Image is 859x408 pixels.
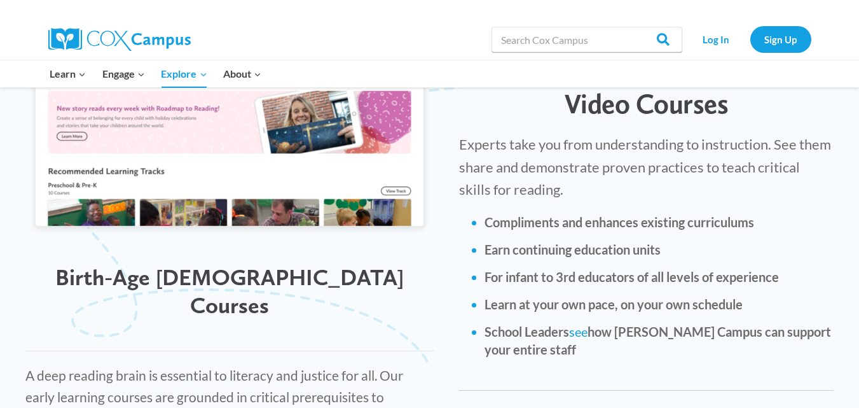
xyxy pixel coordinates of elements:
strong: For infant to 3rd educators of all levels of experience [484,269,779,285]
a: see [569,324,588,339]
span: Experts take you from understanding to instruction. See them share and demonstrate proven practic... [459,136,831,197]
span: Birth-Age [DEMOGRAPHIC_DATA] Courses [55,264,404,318]
strong: Compliments and enhances existing curriculums [484,215,754,230]
button: Child menu of Engage [94,60,153,87]
strong: Earn continuing education units [484,242,661,257]
a: Log In [689,26,744,52]
nav: Primary Navigation [42,60,270,87]
a: Sign Up [750,26,811,52]
input: Search Cox Campus [491,27,682,52]
nav: Secondary Navigation [689,26,811,52]
button: Child menu of About [215,60,270,87]
strong: School Leaders how [PERSON_NAME] Campus can support your entire staff [484,324,831,357]
span: Video Courses [565,87,729,120]
img: Cox Campus [48,28,191,51]
strong: Learn at your own pace, on your own schedule [484,297,743,312]
button: Child menu of Learn [42,60,95,87]
button: Child menu of Explore [153,60,216,87]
